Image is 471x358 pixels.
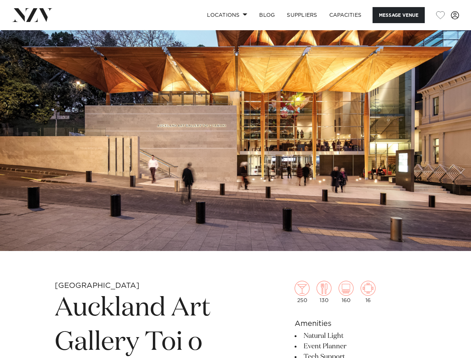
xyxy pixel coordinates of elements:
div: 160 [339,281,354,303]
a: Capacities [323,7,368,23]
h6: Amenities [295,318,416,329]
a: BLOG [253,7,281,23]
img: cocktail.png [295,281,310,296]
li: Natural Light [295,331,416,341]
div: 16 [361,281,376,303]
a: SUPPLIERS [281,7,323,23]
a: Locations [201,7,253,23]
button: Message Venue [373,7,425,23]
img: meeting.png [361,281,376,296]
img: nzv-logo.png [12,8,53,22]
li: Event Planner [295,341,416,352]
small: [GEOGRAPHIC_DATA] [55,282,139,289]
img: theatre.png [339,281,354,296]
img: dining.png [317,281,332,296]
div: 250 [295,281,310,303]
div: 130 [317,281,332,303]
